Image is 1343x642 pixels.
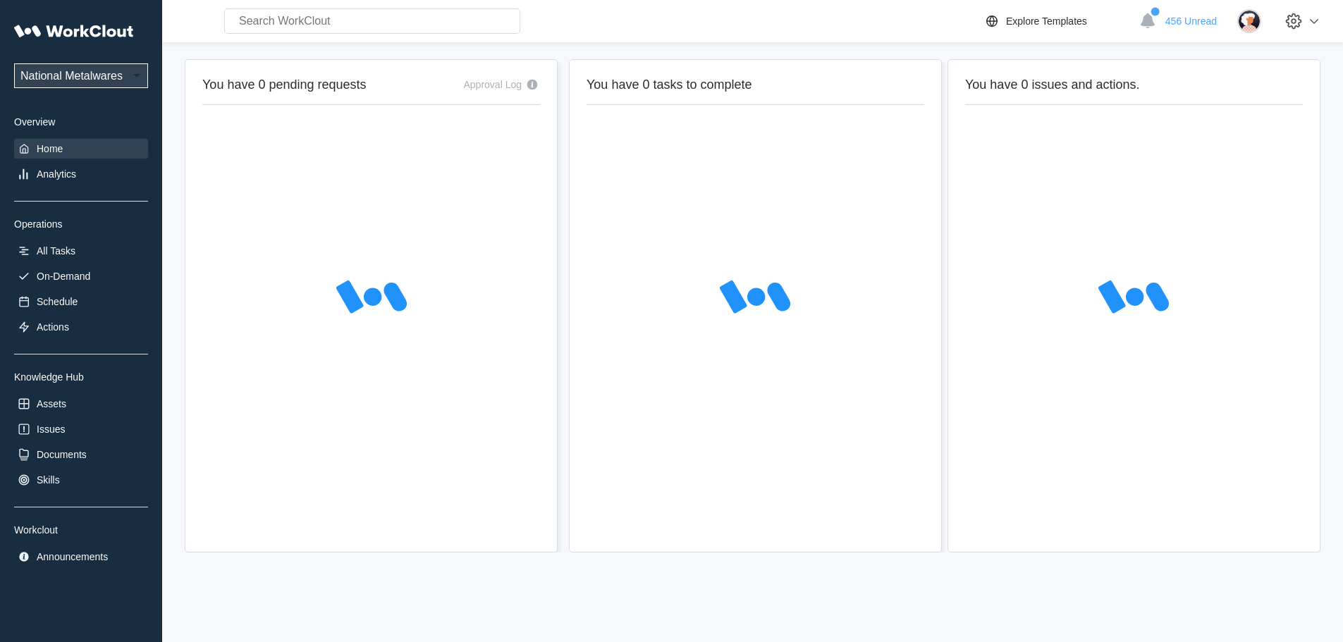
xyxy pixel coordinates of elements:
div: Announcements [37,551,108,562]
a: Skills [14,470,148,490]
div: Approval Log [463,79,522,90]
a: Documents [14,445,148,464]
div: Analytics [37,168,76,180]
div: Skills [37,474,60,486]
div: Operations [14,218,148,230]
div: Knowledge Hub [14,371,148,383]
h2: You have 0 tasks to complete [587,77,924,93]
input: Search WorkClout [224,8,520,34]
a: Analytics [14,164,148,184]
a: On-Demand [14,266,148,286]
div: Workclout [14,524,148,536]
a: Explore Templates [983,13,1132,30]
h2: You have 0 pending requests [202,77,367,93]
h2: You have 0 issues and actions. [965,77,1303,93]
div: Schedule [37,296,78,307]
a: Announcements [14,547,148,567]
div: Assets [37,398,66,409]
div: Actions [37,321,69,333]
a: Home [14,139,148,159]
a: Assets [14,394,148,414]
div: Home [37,143,63,154]
span: 456 Unread [1165,16,1217,27]
img: user-4.png [1237,9,1261,33]
a: All Tasks [14,241,148,261]
div: Documents [37,449,87,460]
a: Issues [14,419,148,439]
div: Issues [37,424,65,435]
div: Explore Templates [1006,16,1087,27]
div: On-Demand [37,271,90,282]
div: Overview [14,116,148,128]
a: Actions [14,317,148,337]
a: Schedule [14,292,148,311]
div: All Tasks [37,245,75,257]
